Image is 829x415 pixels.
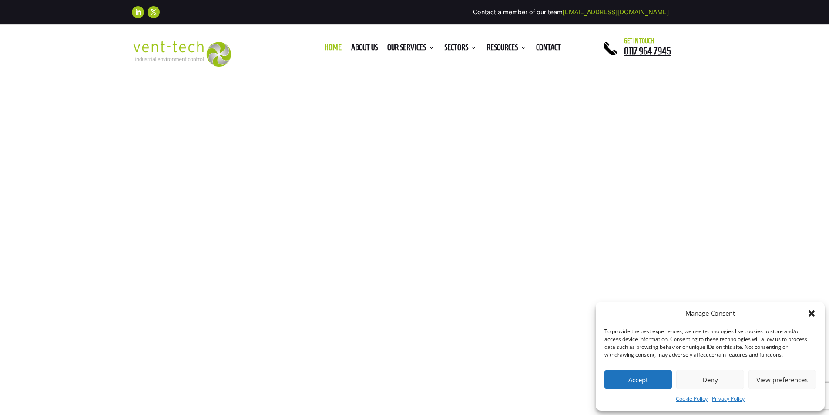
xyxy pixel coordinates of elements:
[563,8,669,16] a: [EMAIL_ADDRESS][DOMAIN_NAME]
[624,46,678,56] a: 0117 964 7945
[324,44,342,54] a: Home
[676,370,744,389] button: Deny
[487,44,527,54] a: Resources
[676,394,708,404] a: Cookie Policy
[132,41,232,67] img: 2023-09-27T08_35_16.549ZVENT-TECH---Clear-background
[444,44,477,54] a: Sectors
[685,308,735,319] div: Manage Consent
[473,8,669,16] span: Contact a member of our team
[604,370,672,389] button: Accept
[624,37,654,44] span: Get in touch
[748,370,816,389] button: View preferences
[148,6,160,18] a: Follow on X
[604,327,815,359] div: To provide the best experiences, we use technologies like cookies to store and/or access device i...
[807,309,816,318] div: Close dialog
[536,44,561,54] a: Contact
[387,44,435,54] a: Our Services
[132,6,144,18] a: Follow on LinkedIn
[712,394,745,404] a: Privacy Policy
[351,44,378,54] a: About us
